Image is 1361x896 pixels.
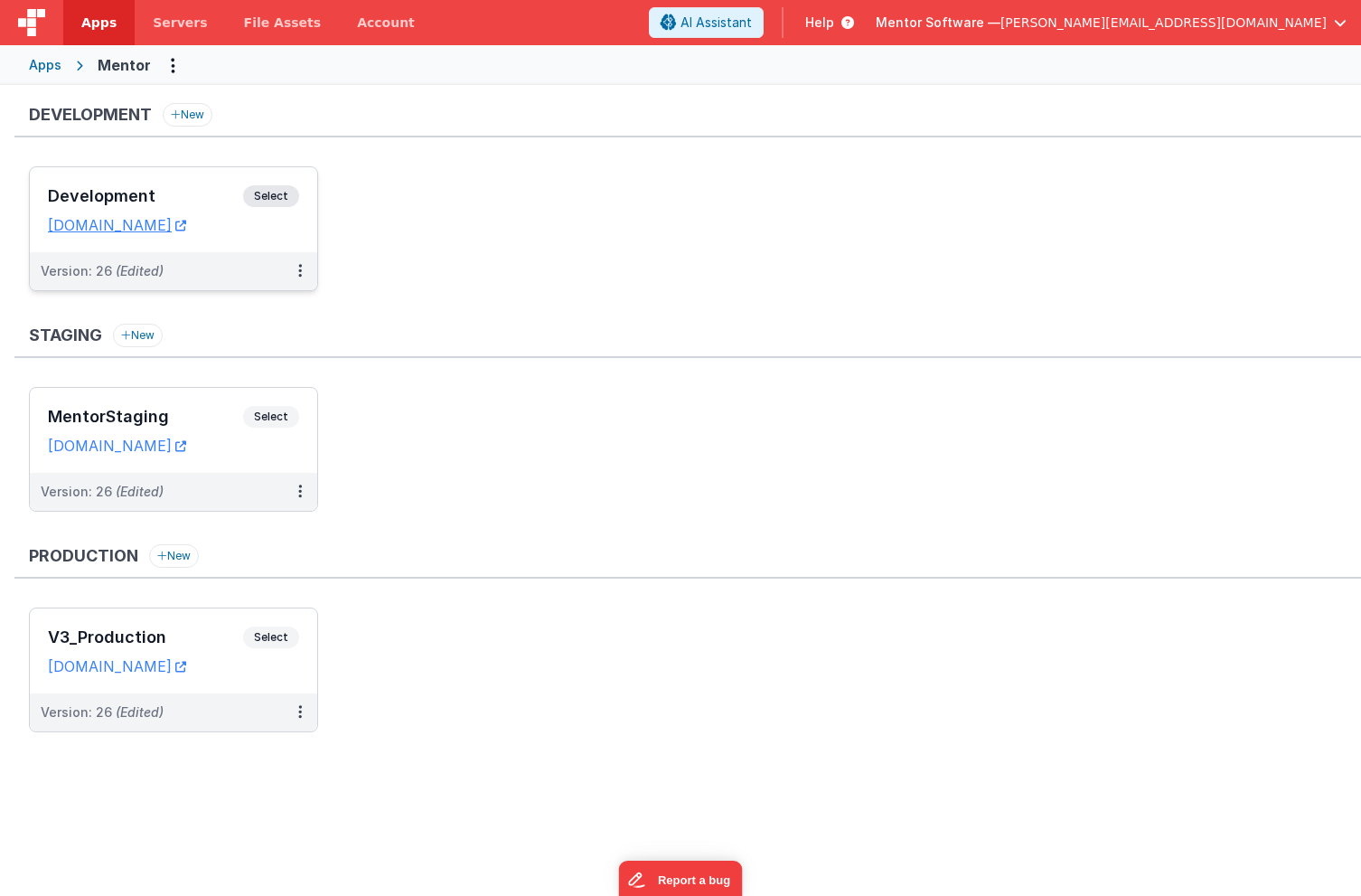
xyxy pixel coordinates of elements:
span: [PERSON_NAME][EMAIL_ADDRESS][DOMAIN_NAME] [1000,14,1327,32]
button: New [113,324,163,347]
div: Mentor [98,54,151,76]
div: Apps [29,56,61,74]
button: Mentor Software — [PERSON_NAME][EMAIL_ADDRESS][DOMAIN_NAME] [876,14,1347,32]
button: AI Assistant [649,7,764,38]
button: New [149,544,199,568]
span: AI Assistant [680,14,752,32]
h3: MentorStaging [48,408,243,426]
span: Select [243,185,299,207]
span: (Edited) [116,704,164,720]
button: New [163,103,212,127]
a: [DOMAIN_NAME] [48,657,186,675]
span: Help [805,14,834,32]
span: Mentor Software — [876,14,1000,32]
h3: Staging [29,326,102,344]
div: Version: 26 [41,483,164,501]
span: Apps [81,14,117,32]
button: Options [158,51,187,80]
h3: Development [48,187,243,205]
h3: V3_Production [48,628,243,646]
a: [DOMAIN_NAME] [48,216,186,234]
h3: Production [29,547,138,565]
span: (Edited) [116,484,164,499]
span: Select [243,406,299,428]
a: [DOMAIN_NAME] [48,437,186,455]
span: Servers [153,14,207,32]
span: File Assets [244,14,322,32]
span: Select [243,627,299,648]
div: Version: 26 [41,703,164,722]
h3: Development [29,106,152,124]
div: Version: 26 [41,262,164,280]
span: (Edited) [116,263,164,278]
